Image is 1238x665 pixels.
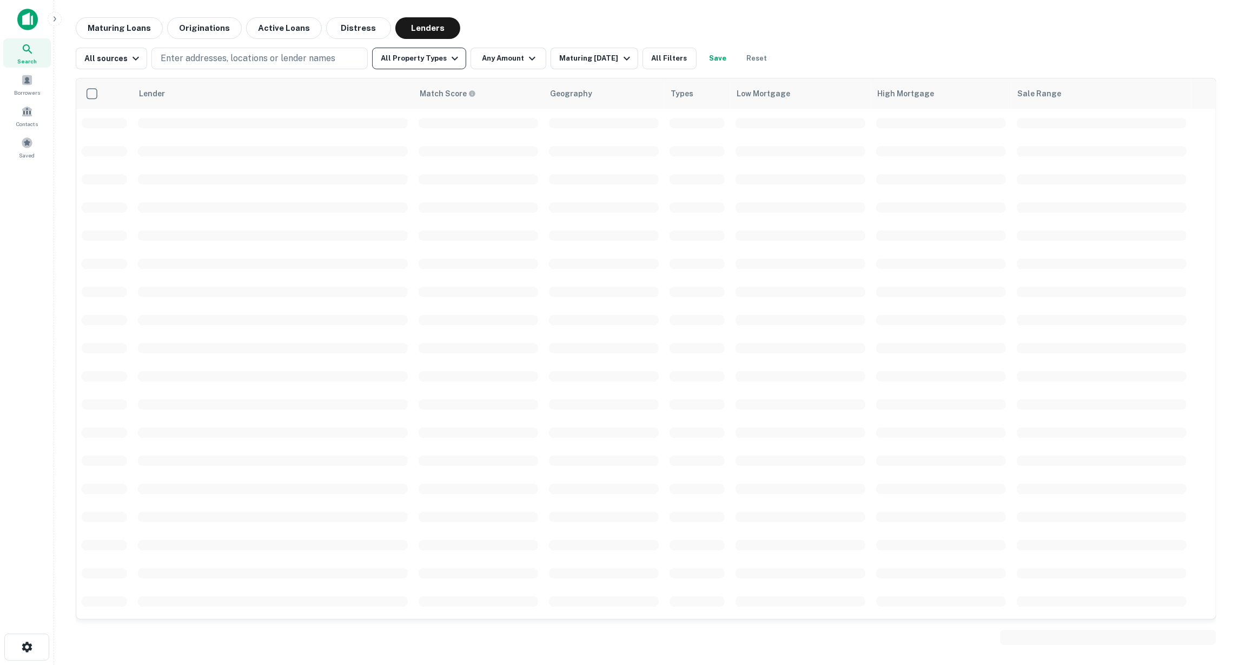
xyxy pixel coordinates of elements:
[19,151,35,160] span: Saved
[877,87,934,100] div: High Mortgage
[471,48,546,69] button: Any Amount
[76,17,163,39] button: Maturing Loans
[420,88,474,100] h6: Match Score
[664,78,730,109] th: Types
[1011,78,1192,109] th: Sale Range
[730,78,871,109] th: Low Mortgage
[246,17,322,39] button: Active Loans
[3,38,51,68] a: Search
[326,17,391,39] button: Distress
[3,101,51,130] a: Contacts
[740,48,774,69] button: Reset
[16,120,38,128] span: Contacts
[84,52,142,65] div: All sources
[701,48,736,69] button: Save your search to get updates of matches that match your search criteria.
[737,87,790,100] div: Low Mortgage
[17,57,37,65] span: Search
[643,48,697,69] button: All Filters
[1018,87,1062,100] div: Sale Range
[17,9,38,30] img: capitalize-icon.png
[76,48,147,69] button: All sources
[1184,578,1238,630] iframe: Chat Widget
[3,70,51,99] a: Borrowers
[139,87,165,100] div: Lender
[413,78,544,109] th: Capitalize uses an advanced AI algorithm to match your search with the best lender. The match sco...
[420,88,476,100] div: Capitalize uses an advanced AI algorithm to match your search with the best lender. The match sco...
[550,87,592,100] div: Geography
[544,78,664,109] th: Geography
[133,78,413,109] th: Lender
[372,48,466,69] button: All Property Types
[167,17,242,39] button: Originations
[551,48,638,69] button: Maturing [DATE]
[395,17,460,39] button: Lenders
[151,48,368,69] button: Enter addresses, locations or lender names
[3,133,51,162] a: Saved
[871,78,1011,109] th: High Mortgage
[14,88,40,97] span: Borrowers
[671,87,693,100] div: Types
[559,52,633,65] div: Maturing [DATE]
[161,52,335,65] p: Enter addresses, locations or lender names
